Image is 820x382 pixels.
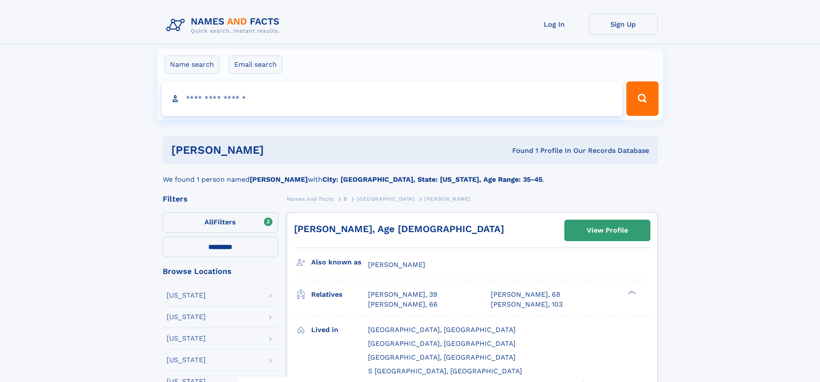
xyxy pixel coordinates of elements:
h3: Also known as [311,255,368,270]
button: Search Button [626,81,658,116]
span: [PERSON_NAME] [424,196,470,202]
a: B [343,193,347,204]
a: [GEOGRAPHIC_DATA] [357,193,415,204]
a: [PERSON_NAME], 39 [368,290,437,299]
div: We found 1 person named with . [163,164,658,185]
div: [US_STATE] [167,292,206,299]
div: Browse Locations [163,267,278,275]
span: B [343,196,347,202]
div: View Profile [587,221,628,240]
h1: [PERSON_NAME] [171,145,388,155]
img: Logo Names and Facts [163,14,287,37]
span: [GEOGRAPHIC_DATA], [GEOGRAPHIC_DATA] [368,353,516,361]
input: search input [162,81,623,116]
div: [US_STATE] [167,314,206,320]
a: View Profile [565,220,650,241]
label: Filters [163,212,278,233]
div: Found 1 Profile In Our Records Database [388,146,649,155]
span: [PERSON_NAME] [368,261,425,269]
div: Filters [163,195,278,203]
label: Name search [164,56,220,74]
label: Email search [229,56,282,74]
a: [PERSON_NAME], 66 [368,300,438,309]
a: Names and Facts [287,193,334,204]
a: [PERSON_NAME], 68 [491,290,560,299]
a: [PERSON_NAME], Age [DEMOGRAPHIC_DATA] [294,224,504,234]
h3: Relatives [311,287,368,302]
span: All [204,218,214,226]
b: City: [GEOGRAPHIC_DATA], State: [US_STATE], Age Range: 35-45 [322,175,542,183]
a: [PERSON_NAME], 103 [491,300,563,309]
span: [GEOGRAPHIC_DATA], [GEOGRAPHIC_DATA] [368,326,516,334]
a: Log In [520,14,589,35]
span: S [GEOGRAPHIC_DATA], [GEOGRAPHIC_DATA] [368,367,522,375]
a: Sign Up [589,14,658,35]
h3: Lived in [311,323,368,337]
span: [GEOGRAPHIC_DATA] [357,196,415,202]
div: ❯ [626,290,636,295]
div: [US_STATE] [167,357,206,363]
b: [PERSON_NAME] [250,175,308,183]
span: [GEOGRAPHIC_DATA], [GEOGRAPHIC_DATA] [368,339,516,348]
div: [US_STATE] [167,335,206,342]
